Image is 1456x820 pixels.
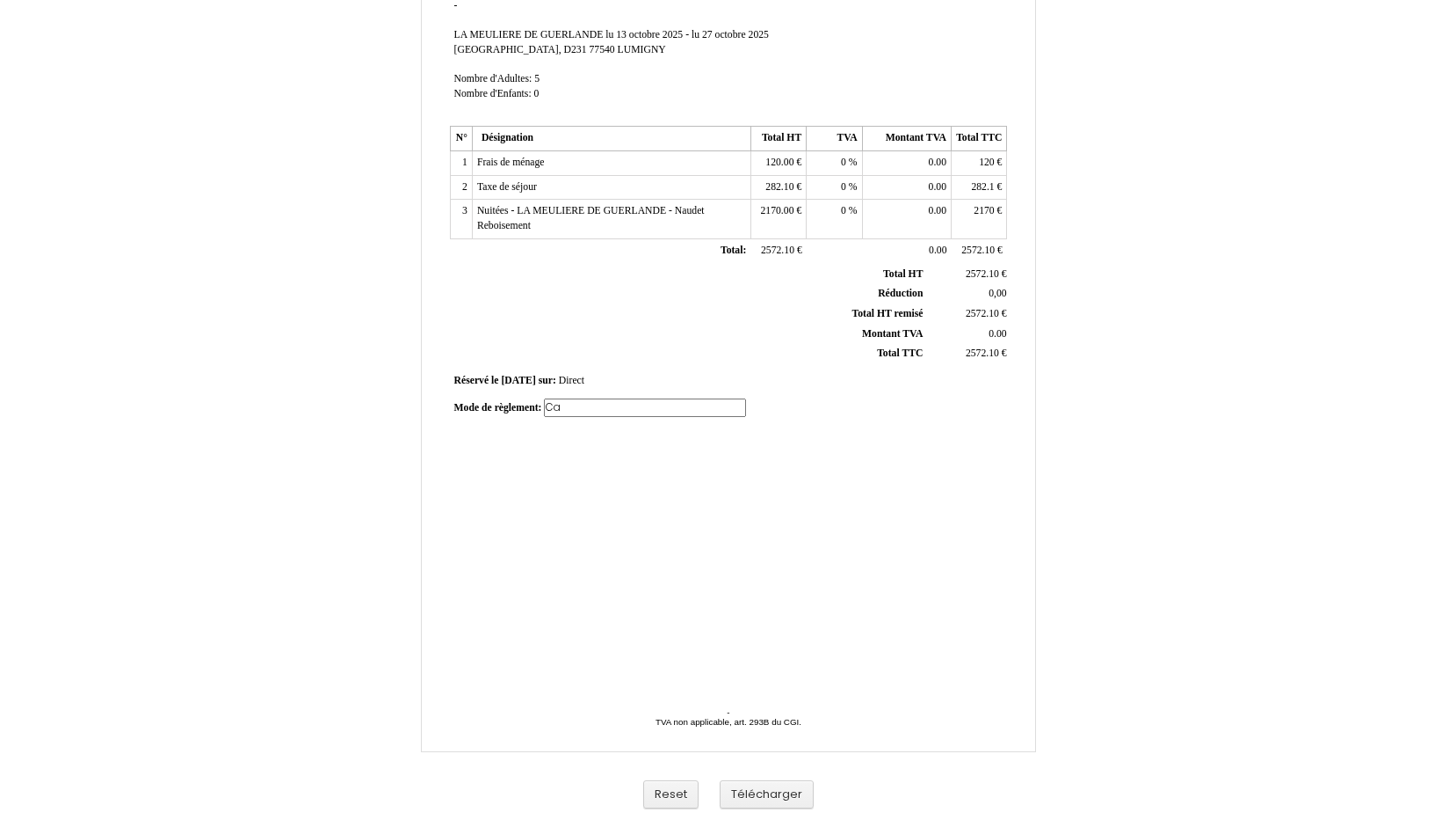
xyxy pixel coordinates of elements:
[450,151,472,176] td: 1
[929,157,946,168] span: 0.00
[761,245,794,256] span: 2572.10
[926,265,1010,284] td: €
[851,308,923,319] span: Total HT remisé
[989,288,1006,299] span: 0,00
[841,157,846,168] span: 0
[760,205,793,216] span: 2170.00
[841,181,846,193] span: 0
[765,157,793,168] span: 120.00
[721,245,746,256] span: Total:
[477,205,705,231] span: Nuitées - LA MEULIERE DE GUERLANDE - Naudet Reboisement
[989,328,1006,340] span: 0.00
[952,127,1007,151] th: Total TTC
[952,151,1007,176] td: €
[643,780,699,809] button: Reset
[966,308,999,319] span: 2572.10
[966,348,999,359] span: 2572.10
[862,328,923,340] span: Montant TVA
[929,205,946,216] span: 0.00
[807,175,862,200] td: %
[961,245,995,256] span: 2572.10
[883,268,923,280] span: Total HT
[952,238,1007,263] td: €
[807,127,862,151] th: TVA
[501,375,535,386] span: [DATE]
[727,707,729,717] span: -
[450,127,472,151] th: N°
[454,44,587,55] span: [GEOGRAPHIC_DATA], D231
[454,29,604,40] span: LA MEULIERE DE GUERLANDE
[807,151,862,176] td: %
[979,157,995,168] span: 120
[450,200,472,238] td: 3
[477,181,537,193] span: Taxe de séjour
[765,181,793,193] span: 282.10
[971,181,994,193] span: 282.1
[966,268,999,280] span: 2572.10
[750,127,806,151] th: Total HT
[534,88,540,99] span: 0
[841,205,846,216] span: 0
[807,200,862,238] td: %
[477,157,545,168] span: Frais de ménage
[952,200,1007,238] td: €
[472,127,750,151] th: Désignation
[750,238,806,263] td: €
[605,29,769,40] span: lu 13 octobre 2025 - lu 27 octobre 2025
[926,344,1010,364] td: €
[534,73,540,84] span: 5
[454,73,532,84] span: Nombre d'Adultes:
[862,127,951,151] th: Montant TVA
[750,200,806,238] td: €
[656,717,801,727] span: TVA non applicable, art. 293B du CGI.
[454,375,499,386] span: Réservé le
[454,402,542,414] span: Mode de règlement:
[929,181,946,193] span: 0.00
[539,375,556,386] span: sur:
[618,44,666,55] span: LUMIGNY
[454,88,532,99] span: Nombre d'Enfants:
[450,175,472,200] td: 2
[974,205,994,216] span: 2170
[926,304,1010,325] td: €
[929,245,946,256] span: 0.00
[877,348,923,359] span: Total TTC
[952,175,1007,200] td: €
[559,375,584,386] span: Direct
[750,151,806,176] td: €
[720,780,814,809] button: Télécharger
[878,288,923,299] span: Réduction
[589,44,614,55] span: 77540
[750,175,806,200] td: €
